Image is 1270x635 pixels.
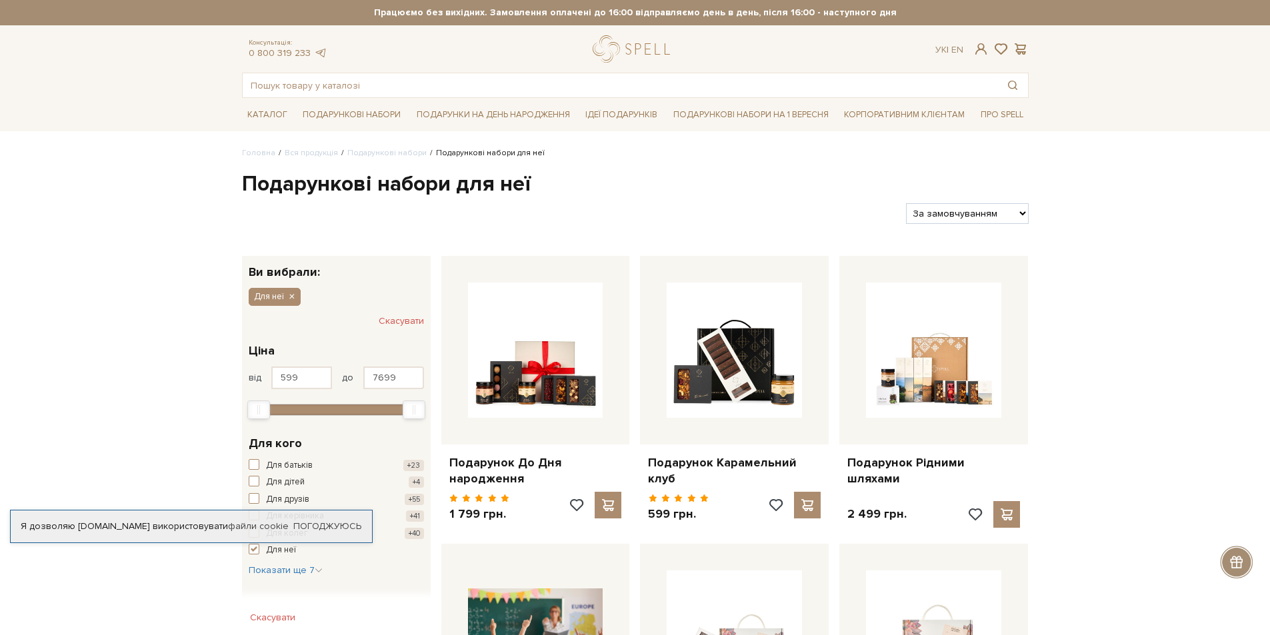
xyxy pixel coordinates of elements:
button: Для батьків +23 [249,459,424,472]
button: Для дітей +4 [249,476,424,489]
input: Ціна [271,366,332,389]
a: Подарунок До Дня народження [449,455,622,486]
div: Max [403,400,425,419]
a: Ідеї подарунків [580,105,663,125]
span: Ціна [249,342,275,360]
p: 1 799 грн. [449,506,510,522]
span: Для неї [254,291,284,303]
span: Для неї [266,544,296,557]
strong: Працюємо без вихідних. Замовлення оплачені до 16:00 відправляємо день в день, після 16:00 - насту... [242,7,1029,19]
span: +23 [403,460,424,471]
span: +4 [409,476,424,488]
span: Для батьків [266,459,313,472]
a: En [951,44,963,55]
span: Для дітей [266,476,305,489]
a: файли cookie [228,520,289,532]
span: від [249,372,261,384]
li: Подарункові набори для неї [427,147,545,159]
a: Корпоративним клієнтам [839,103,970,126]
a: Подарунок Рідними шляхами [847,455,1020,486]
a: Каталог [242,105,293,125]
button: Пошук товару у каталозі [997,73,1028,97]
button: Показати ще 7 [249,564,323,577]
a: Вся продукція [285,148,338,158]
button: Скасувати [379,311,424,332]
div: Ви вибрали: [242,256,431,278]
span: +40 [405,528,424,539]
span: до [342,372,353,384]
a: 0 800 319 233 [249,47,311,59]
span: Для кого [249,434,302,452]
span: Показати ще 7 [249,564,323,576]
p: 2 499 грн. [847,506,907,522]
div: Я дозволяю [DOMAIN_NAME] використовувати [11,520,372,532]
div: Min [247,400,270,419]
button: Для неї [249,288,301,305]
a: Подарункові набори [347,148,427,158]
span: До якого свята / Привід [249,597,390,615]
a: Погоджуюсь [293,520,361,532]
span: Для друзів [266,493,309,506]
button: Скасувати [242,607,303,628]
button: Для друзів +55 [249,493,424,506]
a: Подарунки на День народження [411,105,575,125]
a: Про Spell [975,105,1029,125]
span: Консультація: [249,39,327,47]
span: | [947,44,949,55]
span: +55 [405,494,424,505]
span: +41 [406,510,424,522]
div: Ук [935,44,963,56]
h1: Подарункові набори для неї [242,171,1029,199]
input: Ціна [363,366,424,389]
a: Подарункові набори [297,105,406,125]
a: Подарункові набори на 1 Вересня [668,103,834,126]
a: Подарунок Карамельний клуб [648,455,821,486]
a: Головна [242,148,275,158]
a: telegram [314,47,327,59]
button: Для неї [249,544,424,557]
input: Пошук товару у каталозі [243,73,997,97]
p: 599 грн. [648,506,709,522]
a: logo [593,35,676,63]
